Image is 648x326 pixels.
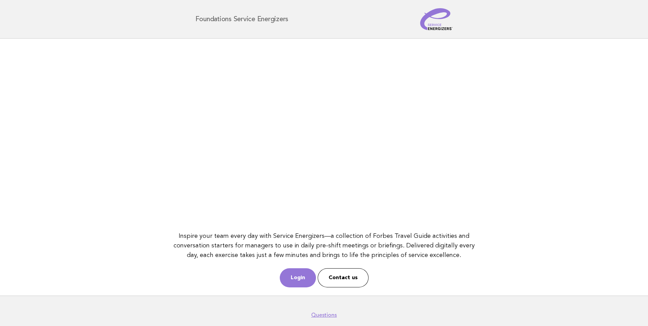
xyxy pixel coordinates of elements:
img: Service Energizers [420,8,453,30]
a: Login [280,268,316,287]
a: Questions [311,312,337,318]
p: Inspire your team every day with Service Energizers—a collection of Forbes Travel Guide activitie... [170,231,478,260]
a: Contact us [318,268,369,287]
h1: Foundations Service Energizers [195,16,289,23]
iframe: YouTube video player [170,47,478,220]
